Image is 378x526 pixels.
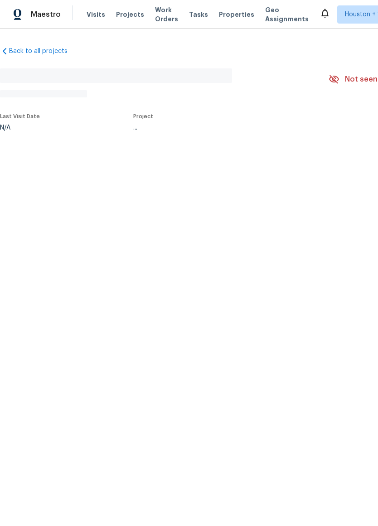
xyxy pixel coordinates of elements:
div: ... [133,125,307,131]
span: Visits [87,10,105,19]
span: Tasks [189,11,208,18]
span: Work Orders [155,5,178,24]
span: Maestro [31,10,61,19]
span: Properties [219,10,254,19]
span: Project [133,114,153,119]
span: Geo Assignments [265,5,309,24]
span: Projects [116,10,144,19]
